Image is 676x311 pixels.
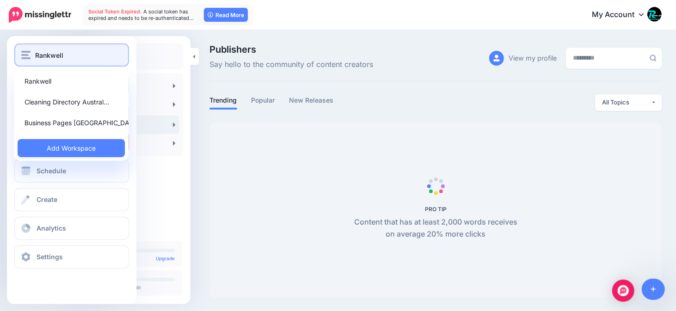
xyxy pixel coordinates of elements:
[349,216,522,240] p: Content that has at least 2,000 words receives on average 20% more clicks
[37,253,63,261] span: Settings
[289,95,334,106] a: New Releases
[14,159,129,183] a: Schedule
[88,8,142,15] span: Social Token Expired.
[14,188,129,211] a: Create
[18,72,125,90] a: Rankwell
[14,217,129,240] a: Analytics
[21,51,31,59] img: menu.png
[602,98,651,107] div: All Topics
[14,43,129,67] button: Rankwell
[204,8,248,22] a: Read More
[209,45,373,54] span: Publishers
[349,206,522,213] h5: PRO TIP
[14,245,129,268] a: Settings
[37,224,66,232] span: Analytics
[37,195,57,203] span: Create
[251,95,275,106] a: Popular
[650,55,657,61] img: search-grey-6.png
[37,167,66,175] span: Schedule
[18,139,125,157] a: Add Workspace
[595,94,662,111] button: All Topics
[489,51,504,66] img: user_default_image.png
[35,50,63,61] span: Rankwell
[18,93,125,111] a: Cleaning Directory Austral…
[209,95,237,106] a: Trending
[509,51,557,65] a: View my profile
[612,280,634,302] div: Open Intercom Messenger
[88,8,194,21] span: A social token has expired and needs to be re-authenticated…
[18,114,125,132] a: Business Pages [GEOGRAPHIC_DATA]
[583,4,662,26] a: My Account
[9,7,71,23] img: Missinglettr
[209,59,373,71] span: Say hello to the community of content creators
